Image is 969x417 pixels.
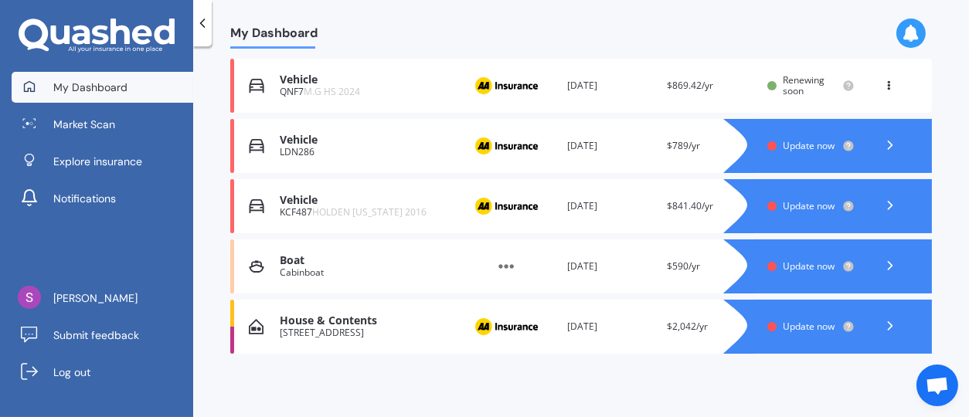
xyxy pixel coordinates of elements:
[249,198,264,214] img: Vehicle
[567,198,654,214] div: [DATE]
[312,205,427,219] span: HOLDEN [US_STATE] 2016
[467,71,545,100] img: AA
[916,364,958,406] div: Open chat
[783,199,835,212] span: Update now
[467,252,545,281] img: Other
[783,73,824,97] span: Renewing soon
[280,207,455,218] div: KCF487
[53,117,115,132] span: Market Scan
[280,73,455,86] div: Vehicle
[280,86,455,97] div: QNF7
[567,138,654,154] div: [DATE]
[12,357,193,388] a: Log out
[280,314,455,327] div: House & Contents
[667,199,713,212] span: $841.40/yr
[12,146,193,177] a: Explore insurance
[249,319,263,334] img: House & Contents
[467,312,545,341] img: AA
[304,85,360,98] span: M.G HS 2024
[53,364,90,380] span: Log out
[467,192,545,221] img: AA
[18,286,41,309] img: AGNmyxbxBChfNh11kJNvduAt9-JDDl2SL6MugBHyDMqE=s96-c
[280,267,455,278] div: Cabinboat
[667,139,700,152] span: $789/yr
[53,191,116,206] span: Notifications
[280,327,455,338] div: [STREET_ADDRESS]
[667,320,708,333] span: $2,042/yr
[12,72,193,103] a: My Dashboard
[567,319,654,334] div: [DATE]
[53,290,138,306] span: [PERSON_NAME]
[280,254,455,267] div: Boat
[783,259,835,273] span: Update now
[249,259,264,274] img: Boat
[12,109,193,140] a: Market Scan
[467,131,545,161] img: AA
[12,283,193,314] a: [PERSON_NAME]
[667,259,700,273] span: $590/yr
[249,138,264,154] img: Vehicle
[783,139,835,152] span: Update now
[53,80,127,95] span: My Dashboard
[230,25,318,46] span: My Dashboard
[53,327,139,343] span: Submit feedback
[53,154,142,169] span: Explore insurance
[783,320,835,333] span: Update now
[249,78,264,93] img: Vehicle
[280,134,455,147] div: Vehicle
[12,320,193,351] a: Submit feedback
[12,183,193,214] a: Notifications
[567,259,654,274] div: [DATE]
[280,194,455,207] div: Vehicle
[667,79,713,92] span: $869.42/yr
[280,147,455,158] div: LDN286
[567,78,654,93] div: [DATE]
